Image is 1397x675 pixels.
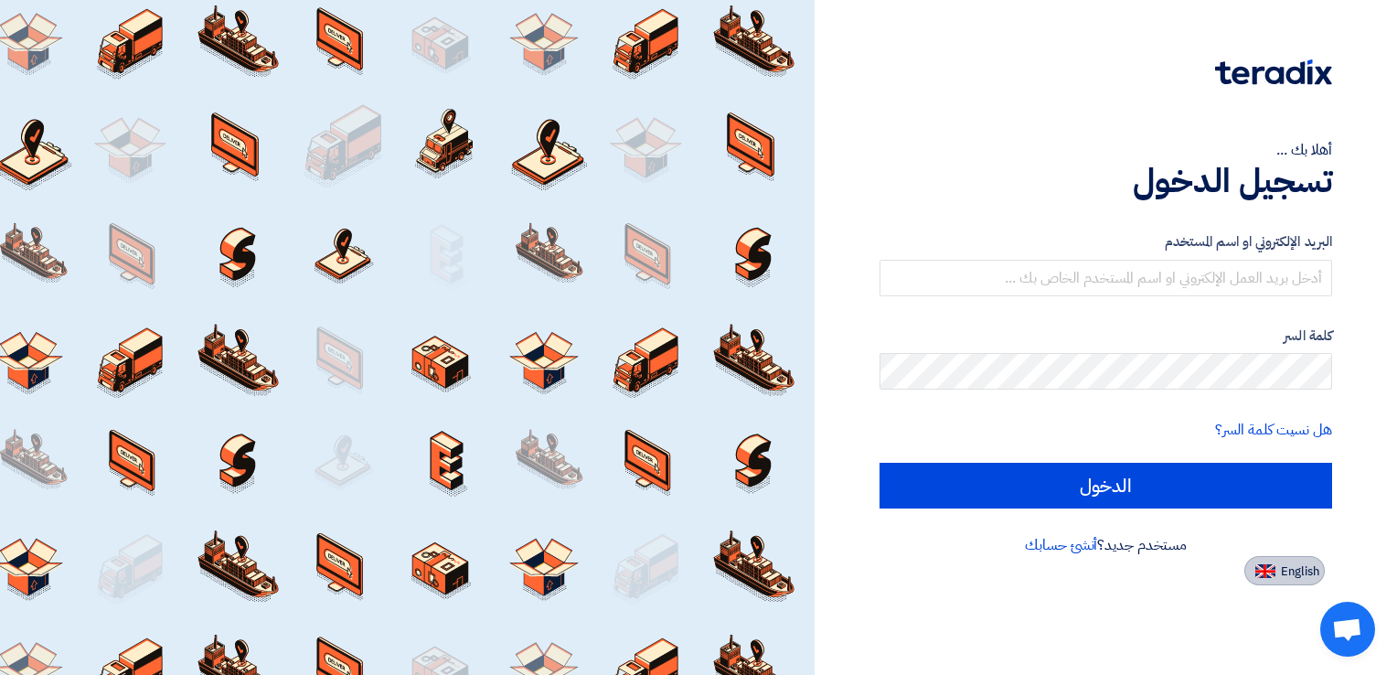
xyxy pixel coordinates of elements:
h1: تسجيل الدخول [880,161,1332,201]
span: English [1281,565,1319,578]
img: Teradix logo [1215,59,1332,85]
div: أهلا بك ... [880,139,1332,161]
label: كلمة السر [880,326,1332,347]
font: مستخدم جديد؟ [1025,534,1187,556]
input: أدخل بريد العمل الإلكتروني او اسم المستخدم الخاص بك ... [880,260,1332,296]
img: en-US.png [1255,564,1275,578]
a: هل نسيت كلمة السر؟ [1215,419,1332,441]
label: البريد الإلكتروني او اسم المستخدم [880,231,1332,252]
input: الدخول [880,463,1332,509]
div: Open chat [1320,602,1375,657]
a: أنشئ حسابك [1025,534,1097,556]
button: English [1244,556,1325,585]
